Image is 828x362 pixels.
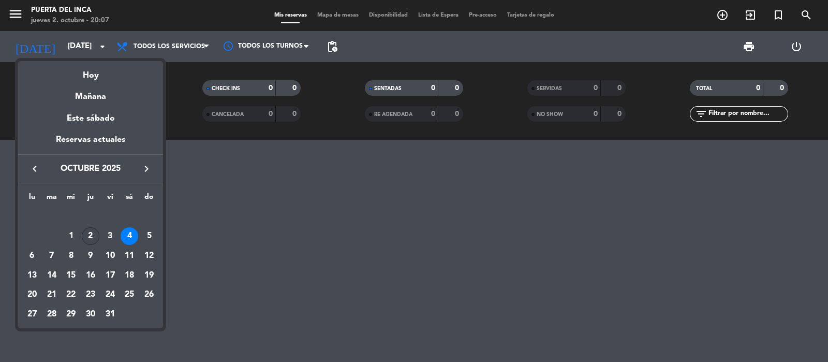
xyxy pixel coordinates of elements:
td: 15 de octubre de 2025 [61,266,81,285]
td: OCT. [22,207,159,227]
td: 3 de octubre de 2025 [100,226,120,246]
div: 22 [62,286,80,303]
td: 30 de octubre de 2025 [81,305,100,324]
i: keyboard_arrow_left [28,163,41,175]
div: 10 [101,247,119,265]
td: 23 de octubre de 2025 [81,285,100,305]
div: 13 [23,267,41,284]
div: 29 [62,306,80,323]
td: 19 de octubre de 2025 [139,266,159,285]
div: 5 [140,227,158,245]
div: 2 [82,227,99,245]
div: 12 [140,247,158,265]
div: 23 [82,286,99,303]
td: 11 de octubre de 2025 [120,246,140,266]
td: 1 de octubre de 2025 [61,226,81,246]
td: 28 de octubre de 2025 [42,305,62,324]
div: 28 [43,306,61,323]
th: viernes [100,191,120,207]
div: 8 [62,247,80,265]
div: 19 [140,267,158,284]
td: 27 de octubre de 2025 [22,305,42,324]
div: 3 [101,227,119,245]
i: keyboard_arrow_right [140,163,153,175]
div: 4 [121,227,138,245]
td: 13 de octubre de 2025 [22,266,42,285]
div: 21 [43,286,61,303]
div: 6 [23,247,41,265]
td: 12 de octubre de 2025 [139,246,159,266]
div: 9 [82,247,99,265]
button: keyboard_arrow_right [137,162,156,176]
th: sábado [120,191,140,207]
div: 30 [82,306,99,323]
td: 20 de octubre de 2025 [22,285,42,305]
th: martes [42,191,62,207]
div: Este sábado [18,104,163,133]
button: keyboard_arrow_left [25,162,44,176]
div: 11 [121,247,138,265]
div: 14 [43,267,61,284]
th: jueves [81,191,100,207]
td: 16 de octubre de 2025 [81,266,100,285]
div: 7 [43,247,61,265]
div: Reservas actuales [18,133,163,154]
td: 29 de octubre de 2025 [61,305,81,324]
td: 8 de octubre de 2025 [61,246,81,266]
td: 17 de octubre de 2025 [100,266,120,285]
td: 31 de octubre de 2025 [100,305,120,324]
td: 25 de octubre de 2025 [120,285,140,305]
th: miércoles [61,191,81,207]
div: 15 [62,267,80,284]
div: 25 [121,286,138,303]
div: 27 [23,306,41,323]
div: 16 [82,267,99,284]
div: 31 [101,306,119,323]
div: Hoy [18,61,163,82]
td: 4 de octubre de 2025 [120,226,140,246]
div: 18 [121,267,138,284]
div: 1 [62,227,80,245]
th: lunes [22,191,42,207]
span: octubre 2025 [44,162,137,176]
div: 20 [23,286,41,303]
div: 17 [101,267,119,284]
td: 22 de octubre de 2025 [61,285,81,305]
td: 26 de octubre de 2025 [139,285,159,305]
td: 9 de octubre de 2025 [81,246,100,266]
td: 5 de octubre de 2025 [139,226,159,246]
div: 26 [140,286,158,303]
td: 24 de octubre de 2025 [100,285,120,305]
td: 21 de octubre de 2025 [42,285,62,305]
div: Mañana [18,82,163,104]
td: 18 de octubre de 2025 [120,266,140,285]
td: 7 de octubre de 2025 [42,246,62,266]
td: 6 de octubre de 2025 [22,246,42,266]
td: 10 de octubre de 2025 [100,246,120,266]
td: 2 de octubre de 2025 [81,226,100,246]
td: 14 de octubre de 2025 [42,266,62,285]
th: domingo [139,191,159,207]
div: 24 [101,286,119,303]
